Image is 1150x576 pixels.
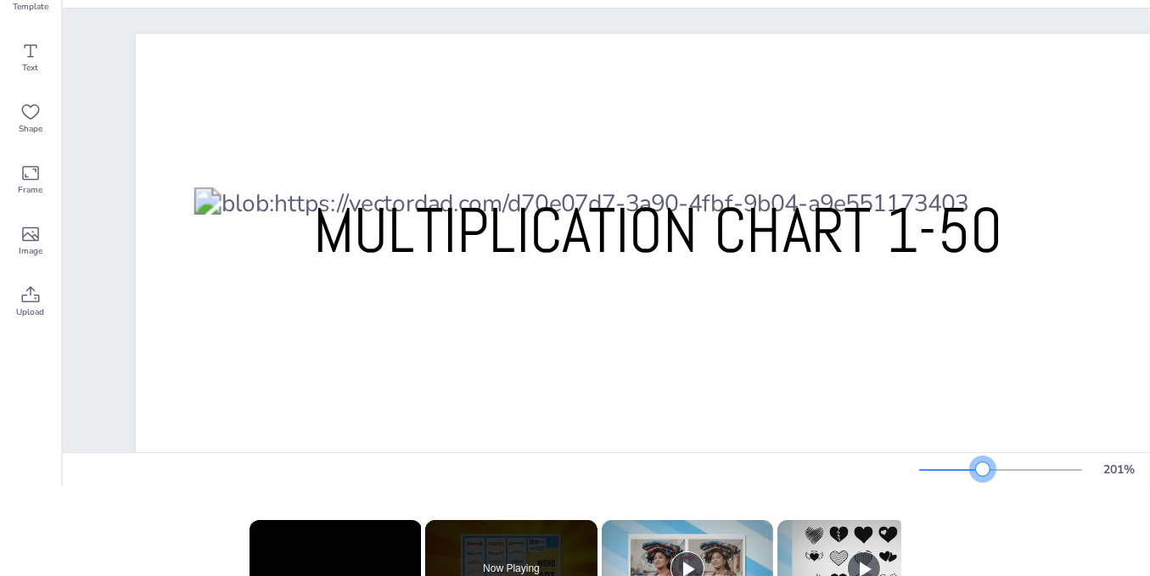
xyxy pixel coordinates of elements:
span: MULTIPLICATION CHART 1-50 [313,191,1002,271]
div: 201 % [1099,461,1140,478]
span: Frame [19,183,43,197]
span: Text [23,61,39,75]
span: Image [19,244,42,258]
span: Now Playing [483,563,540,573]
span: Upload [17,305,45,319]
span: Shape [19,122,42,136]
